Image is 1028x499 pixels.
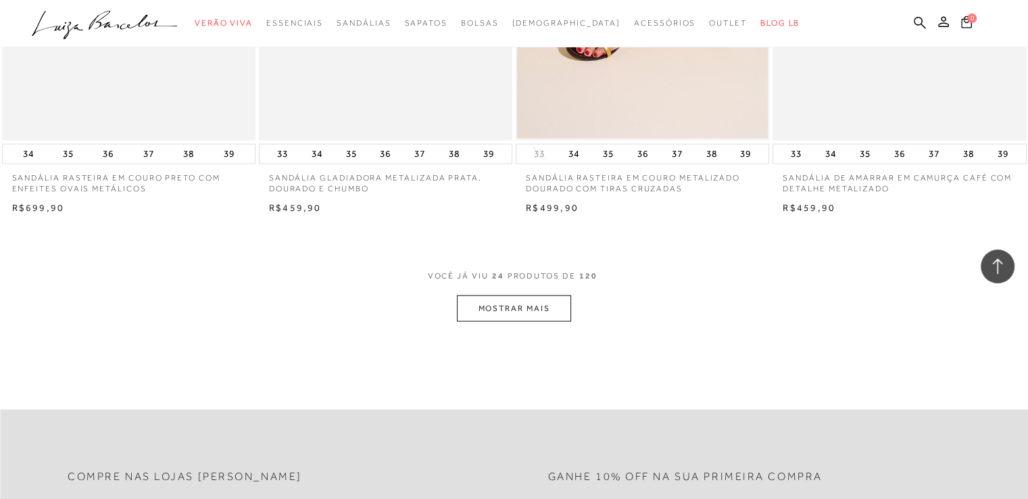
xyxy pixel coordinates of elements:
[461,11,499,36] a: noSubCategoriesText
[516,164,769,195] a: SANDÁLIA RASTEIRA EM COURO METALIZADO DOURADO COM TIRAS CRUZADAS
[195,18,253,28] span: Verão Viva
[179,145,198,164] button: 38
[341,145,360,164] button: 35
[266,18,323,28] span: Essenciais
[410,145,429,164] button: 37
[967,14,977,23] span: 0
[890,145,909,164] button: 36
[526,202,579,213] span: R$499,90
[99,145,118,164] button: 36
[445,145,464,164] button: 38
[959,145,978,164] button: 38
[530,147,549,160] button: 33
[512,11,620,36] a: noSubCategoriesText
[709,11,747,36] a: noSubCategoriesText
[548,471,823,483] h2: Ganhe 10% off na sua primeira compra
[599,145,618,164] button: 35
[634,11,695,36] a: noSubCategoriesText
[787,145,806,164] button: 33
[821,145,840,164] button: 34
[139,145,158,164] button: 37
[579,270,597,295] span: 120
[668,145,687,164] button: 37
[736,145,755,164] button: 39
[994,145,1012,164] button: 39
[266,11,323,36] a: noSubCategoriesText
[337,11,391,36] a: noSubCategoriesText
[957,15,976,33] button: 0
[633,145,652,164] button: 36
[259,164,512,195] a: SANDÁLIA GLADIADORA METALIZADA PRATA, DOURADO E CHUMBO
[337,18,391,28] span: Sandálias
[783,202,835,213] span: R$459,90
[925,145,944,164] button: 37
[269,202,322,213] span: R$459,90
[2,164,255,195] a: SANDÁLIA RASTEIRA EM COURO PRETO COM ENFEITES OVAIS METÁLICOS
[220,145,239,164] button: 39
[68,471,302,483] h2: Compre nas lojas [PERSON_NAME]
[273,145,292,164] button: 33
[12,202,65,213] span: R$699,90
[457,295,570,322] button: MOSTRAR MAIS
[564,145,583,164] button: 34
[634,18,695,28] span: Acessórios
[461,18,499,28] span: Bolsas
[492,270,504,295] span: 24
[512,18,620,28] span: [DEMOGRAPHIC_DATA]
[760,18,800,28] span: BLOG LB
[404,11,447,36] a: noSubCategoriesText
[702,145,720,164] button: 38
[59,145,78,164] button: 35
[308,145,326,164] button: 34
[19,145,38,164] button: 34
[856,145,875,164] button: 35
[428,270,489,282] span: VOCê JÁ VIU
[760,11,800,36] a: BLOG LB
[479,145,498,164] button: 39
[376,145,395,164] button: 36
[709,18,747,28] span: Outlet
[773,164,1026,195] a: SANDÁLIA DE AMARRAR EM CAMURÇA CAFÉ COM DETALHE METALIZADO
[508,270,576,282] span: PRODUTOS DE
[195,11,253,36] a: noSubCategoriesText
[404,18,447,28] span: Sapatos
